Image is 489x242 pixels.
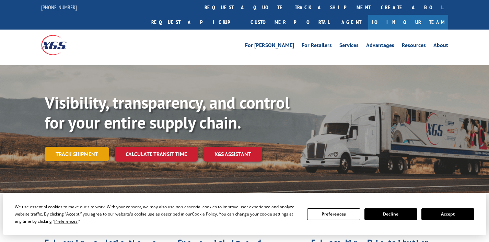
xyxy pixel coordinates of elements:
[339,43,359,50] a: Services
[41,4,77,11] a: [PHONE_NUMBER]
[54,218,78,224] span: Preferences
[335,15,368,30] a: Agent
[45,92,290,133] b: Visibility, transparency, and control for your entire supply chain.
[15,203,299,225] div: We use essential cookies to make our site work. With your consent, we may also use non-essential ...
[366,43,394,50] a: Advantages
[307,208,360,220] button: Preferences
[146,15,245,30] a: Request a pickup
[364,208,417,220] button: Decline
[421,208,474,220] button: Accept
[115,147,198,162] a: Calculate transit time
[192,211,217,217] span: Cookie Policy
[45,147,109,161] a: Track shipment
[245,43,294,50] a: For [PERSON_NAME]
[402,43,426,50] a: Resources
[245,15,335,30] a: Customer Portal
[368,15,448,30] a: Join Our Team
[3,193,486,235] div: Cookie Consent Prompt
[433,43,448,50] a: About
[302,43,332,50] a: For Retailers
[203,147,262,162] a: XGS ASSISTANT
